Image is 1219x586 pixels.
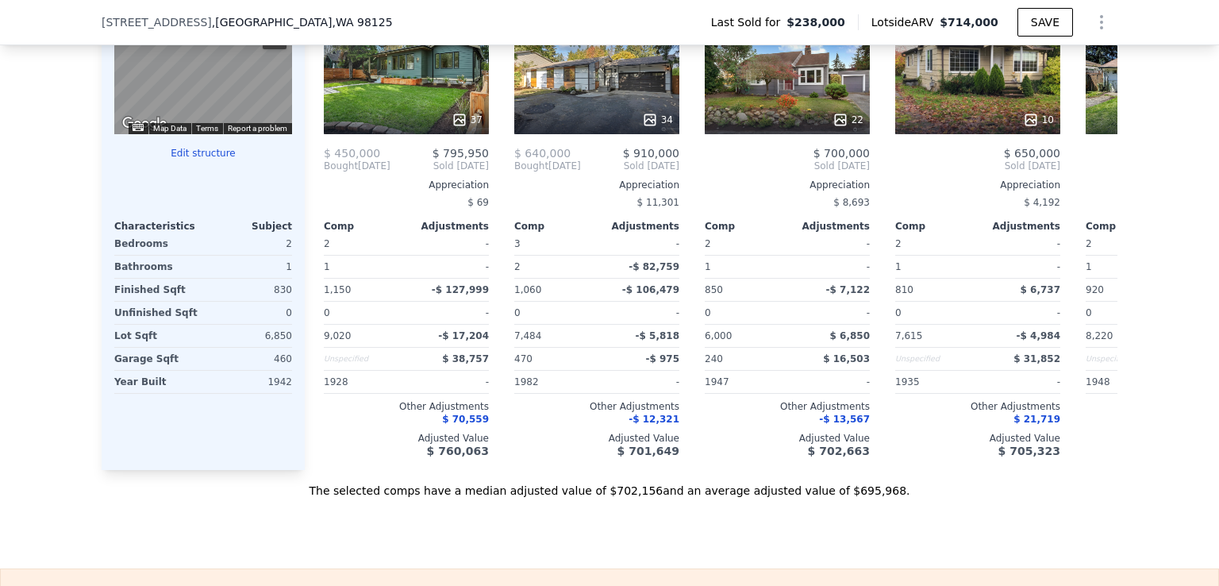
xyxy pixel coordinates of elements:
[114,233,200,255] div: Bedrooms
[940,16,998,29] span: $714,000
[206,256,292,278] div: 1
[1024,197,1060,208] span: $ 4,192
[114,371,200,393] div: Year Built
[790,371,870,393] div: -
[114,20,292,134] div: Map
[102,14,212,30] span: [STREET_ADDRESS]
[514,432,679,445] div: Adjusted Value
[390,160,489,172] span: Sold [DATE]
[581,160,679,172] span: Sold [DATE]
[705,238,711,249] span: 2
[1086,256,1165,278] div: 1
[442,414,489,425] span: $ 70,559
[324,160,358,172] span: Bought
[637,197,679,208] span: $ 11,301
[705,432,870,445] div: Adjusted Value
[790,233,870,255] div: -
[978,220,1060,233] div: Adjustments
[981,371,1060,393] div: -
[514,256,594,278] div: 2
[895,256,975,278] div: 1
[467,197,489,208] span: $ 69
[228,124,287,133] a: Report a problem
[206,279,292,301] div: 830
[102,470,1117,499] div: The selected comps have a median adjusted value of $702,156 and an average adjusted value of $695...
[514,400,679,413] div: Other Adjustments
[206,371,292,393] div: 1942
[118,114,171,134] a: Open this area in Google Maps (opens a new window)
[206,348,292,370] div: 460
[432,284,489,295] span: -$ 127,999
[786,14,845,30] span: $238,000
[830,330,870,341] span: $ 6,850
[705,256,784,278] div: 1
[833,112,863,128] div: 22
[324,284,351,295] span: 1,150
[114,325,200,347] div: Lot Sqft
[813,147,870,160] span: $ 700,000
[981,302,1060,324] div: -
[324,256,403,278] div: 1
[206,233,292,255] div: 2
[514,284,541,295] span: 1,060
[114,220,203,233] div: Characteristics
[622,284,679,295] span: -$ 106,479
[895,160,1060,172] span: Sold [DATE]
[114,348,200,370] div: Garage Sqft
[118,114,171,134] img: Google
[332,16,392,29] span: , WA 98125
[705,160,870,172] span: Sold [DATE]
[600,371,679,393] div: -
[114,279,200,301] div: Finished Sqft
[133,124,144,131] button: Keyboard shortcuts
[433,147,489,160] span: $ 795,950
[514,330,541,341] span: 7,484
[1086,348,1165,370] div: Unspecified
[705,220,787,233] div: Comp
[823,353,870,364] span: $ 16,503
[1086,371,1165,393] div: 1948
[790,302,870,324] div: -
[324,400,489,413] div: Other Adjustments
[597,220,679,233] div: Adjustments
[895,307,902,318] span: 0
[1021,284,1060,295] span: $ 6,737
[981,256,1060,278] div: -
[705,284,723,295] span: 850
[1004,147,1060,160] span: $ 650,000
[514,147,571,160] span: $ 640,000
[705,179,870,191] div: Appreciation
[629,414,679,425] span: -$ 12,321
[1023,112,1054,128] div: 10
[410,233,489,255] div: -
[705,307,711,318] span: 0
[600,233,679,255] div: -
[1086,220,1168,233] div: Comp
[895,179,1060,191] div: Appreciation
[895,284,913,295] span: 810
[1086,238,1092,249] span: 2
[206,325,292,347] div: 6,850
[1017,8,1073,37] button: SAVE
[1086,6,1117,38] button: Show Options
[114,147,292,160] button: Edit structure
[212,14,393,30] span: , [GEOGRAPHIC_DATA]
[153,123,187,134] button: Map Data
[324,179,489,191] div: Appreciation
[895,400,1060,413] div: Other Adjustments
[324,160,390,172] div: [DATE]
[514,307,521,318] span: 0
[787,220,870,233] div: Adjustments
[114,302,200,324] div: Unfinished Sqft
[324,348,403,370] div: Unspecified
[206,302,292,324] div: 0
[895,432,1060,445] div: Adjusted Value
[1013,353,1060,364] span: $ 31,852
[410,256,489,278] div: -
[790,256,870,278] div: -
[442,353,489,364] span: $ 38,757
[514,160,548,172] span: Bought
[600,302,679,324] div: -
[645,353,679,364] span: -$ 975
[636,330,679,341] span: -$ 5,818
